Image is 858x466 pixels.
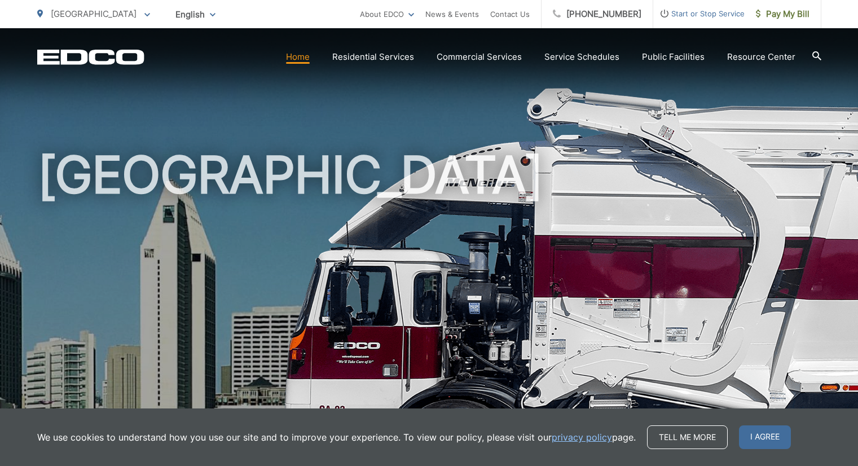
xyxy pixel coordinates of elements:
[332,50,414,64] a: Residential Services
[552,430,612,444] a: privacy policy
[727,50,795,64] a: Resource Center
[167,5,224,24] span: English
[425,7,479,21] a: News & Events
[544,50,619,64] a: Service Schedules
[756,7,809,21] span: Pay My Bill
[37,430,636,444] p: We use cookies to understand how you use our site and to improve your experience. To view our pol...
[490,7,530,21] a: Contact Us
[647,425,728,449] a: Tell me more
[360,7,414,21] a: About EDCO
[286,50,310,64] a: Home
[437,50,522,64] a: Commercial Services
[642,50,705,64] a: Public Facilities
[51,8,137,19] span: [GEOGRAPHIC_DATA]
[37,49,144,65] a: EDCD logo. Return to the homepage.
[739,425,791,449] span: I agree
